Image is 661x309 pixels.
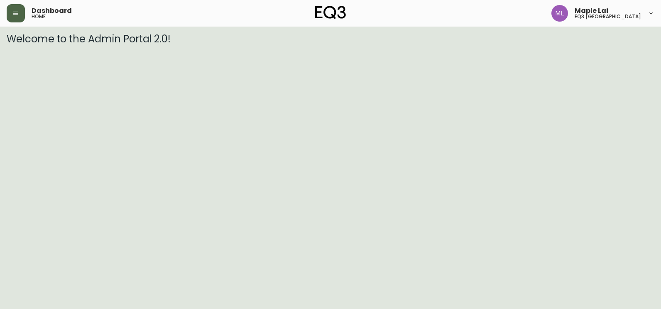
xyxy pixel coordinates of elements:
img: logo [315,6,346,19]
h3: Welcome to the Admin Portal 2.0! [7,33,654,45]
span: Maple Lai [575,7,608,14]
span: Dashboard [32,7,72,14]
h5: eq3 [GEOGRAPHIC_DATA] [575,14,641,19]
img: 61e28cffcf8cc9f4e300d877dd684943 [551,5,568,22]
h5: home [32,14,46,19]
